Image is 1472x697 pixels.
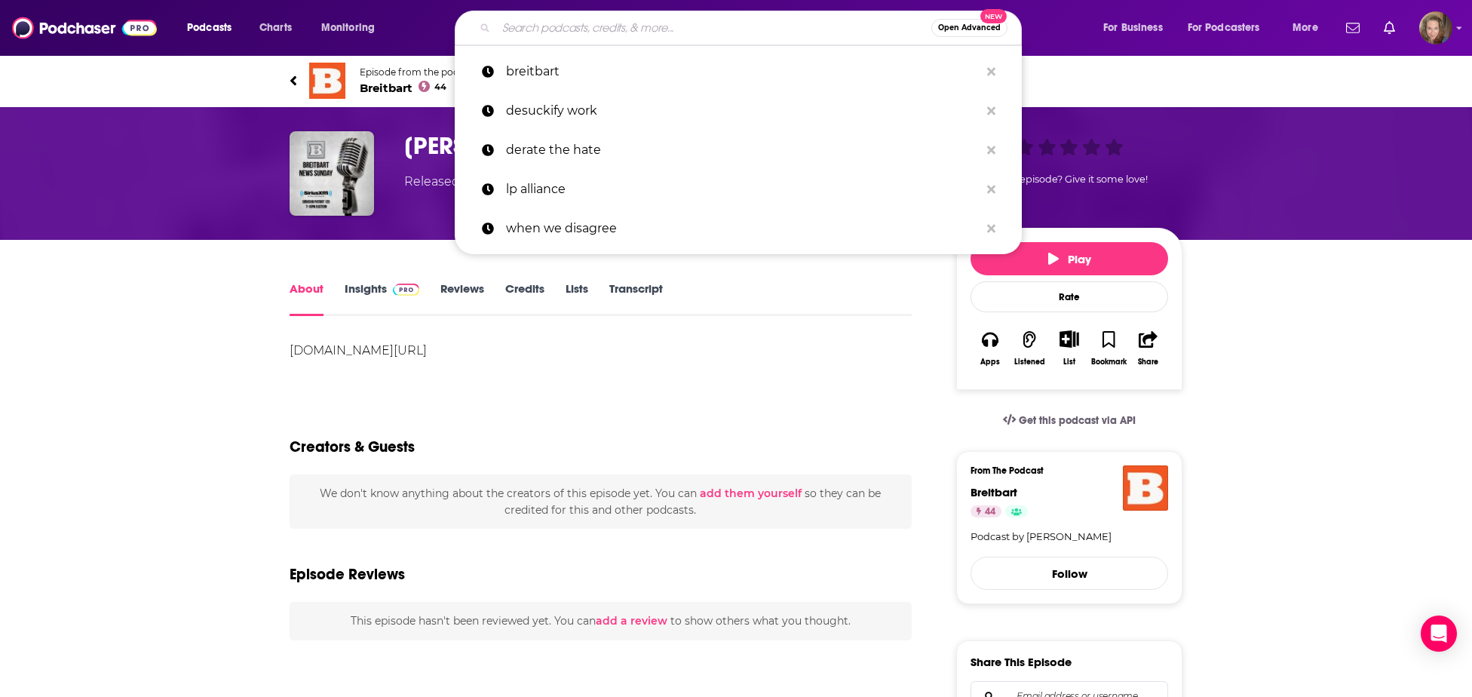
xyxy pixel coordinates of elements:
a: Show notifications dropdown [1378,15,1401,41]
a: derate the hate [455,130,1022,170]
span: For Business [1103,17,1163,38]
a: Credits [505,281,544,316]
img: User Profile [1419,11,1452,45]
span: This episode hasn't been reviewed yet. You can to show others what you thought. [351,614,851,628]
a: Get this podcast via API [991,402,1148,439]
span: 44 [985,505,995,520]
a: Breitbart [971,485,1017,499]
div: Open Intercom Messenger [1421,616,1457,652]
input: Search podcasts, credits, & more... [496,16,931,40]
a: Podcast by [PERSON_NAME] [971,530,1168,545]
a: Transcript [609,281,663,316]
button: Bookmark [1089,321,1128,376]
h1: Charles Murray - October 12, 2025 [404,131,932,161]
div: Bookmark [1091,358,1127,367]
button: Open AdvancedNew [931,19,1007,37]
a: when we disagree [455,209,1022,248]
div: Rate [971,281,1168,312]
div: List [1063,357,1075,367]
button: Follow [971,557,1168,590]
button: open menu [176,16,251,40]
span: More [1293,17,1318,38]
a: breitbart [455,52,1022,91]
h3: From The Podcast [971,465,1156,476]
span: For Podcasters [1188,17,1260,38]
img: Charles Murray - October 12, 2025 [290,131,374,216]
button: Apps [971,321,1010,376]
div: Share [1138,358,1158,367]
a: Charts [250,16,301,40]
a: desuckify work [455,91,1022,130]
div: Apps [980,358,1000,367]
img: Podchaser - Follow, Share and Rate Podcasts [12,14,157,42]
a: Lists [566,281,588,316]
h3: Share This Episode [971,655,1072,669]
button: Show profile menu [1419,11,1452,45]
span: We don't know anything about the creators of this episode yet . You can so they can be credited f... [320,487,881,517]
a: InsightsPodchaser Pro [345,281,419,316]
div: Released [DATE] [404,173,500,191]
div: Search podcasts, credits, & more... [469,11,1036,45]
img: Podchaser Pro [393,284,419,296]
span: Good episode? Give it some love! [991,173,1148,185]
span: Get this podcast via API [1019,414,1136,427]
button: Share [1129,321,1168,376]
p: breitbart [506,52,980,91]
span: 44 [434,84,446,91]
img: Breitbart [309,63,345,99]
span: Episode from the podcast [360,66,478,78]
h2: Creators & Guests [290,438,415,456]
button: open menu [1178,16,1282,40]
span: Monitoring [321,17,375,38]
p: when we disagree [506,209,980,248]
span: Play [1048,252,1091,266]
a: [DOMAIN_NAME][URL] [290,343,427,358]
button: add a review [596,613,667,629]
p: lp alliance [506,170,980,209]
button: add them yourself [700,487,802,499]
span: Podcasts [187,17,232,38]
button: open menu [311,16,394,40]
a: About [290,281,324,316]
button: Listened [1010,321,1049,376]
a: Reviews [440,281,484,316]
div: Show More ButtonList [1050,321,1089,376]
button: Play [971,242,1168,275]
img: Breitbart [1123,465,1168,511]
span: Logged in as smcclure267 [1419,11,1452,45]
span: New [980,9,1007,23]
a: Show notifications dropdown [1340,15,1366,41]
span: Charts [259,17,292,38]
p: desuckify work [506,91,980,130]
div: Listened [1014,358,1045,367]
a: BreitbartEpisode from the podcastBreitbart44 [290,63,1182,99]
span: Breitbart [360,81,478,95]
p: derate the hate [506,130,980,170]
span: Open Advanced [938,24,1001,32]
button: open menu [1093,16,1182,40]
a: lp alliance [455,170,1022,209]
button: Show More Button [1053,330,1084,347]
h3: Episode Reviews [290,565,405,584]
button: open menu [1282,16,1337,40]
a: 44 [971,505,1001,517]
